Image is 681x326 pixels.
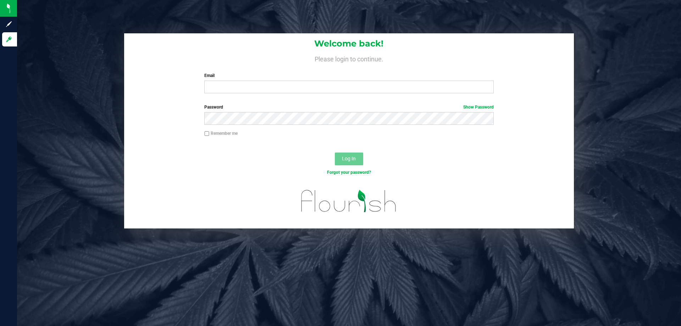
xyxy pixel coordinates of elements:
[124,39,574,48] h1: Welcome back!
[204,131,209,136] input: Remember me
[204,105,223,110] span: Password
[204,130,238,137] label: Remember me
[463,105,494,110] a: Show Password
[327,170,371,175] a: Forgot your password?
[5,36,12,43] inline-svg: Log in
[335,153,363,165] button: Log In
[204,72,493,79] label: Email
[342,156,356,161] span: Log In
[293,183,405,219] img: flourish_logo.svg
[5,21,12,28] inline-svg: Sign up
[124,54,574,62] h4: Please login to continue.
